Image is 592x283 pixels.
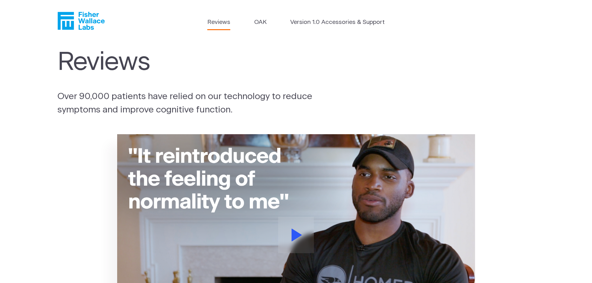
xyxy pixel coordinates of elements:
[291,229,302,241] svg: Play
[207,18,230,27] a: Reviews
[57,48,326,77] h1: Reviews
[290,18,385,27] a: Version 1.0 Accessories & Support
[254,18,267,27] a: OAK
[57,90,329,116] p: Over 90,000 patients have relied on our technology to reduce symptoms and improve cognitive funct...
[57,12,105,30] a: Fisher Wallace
